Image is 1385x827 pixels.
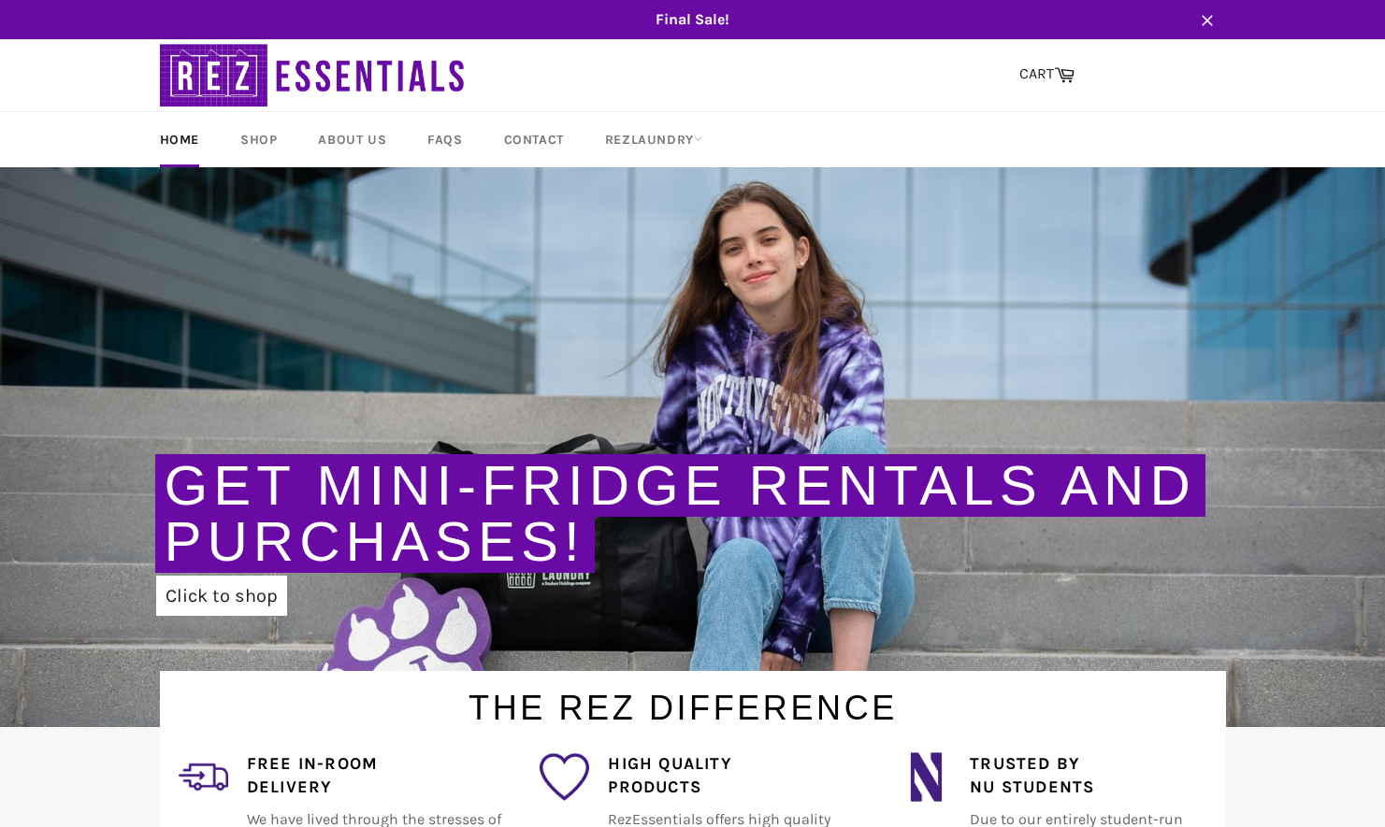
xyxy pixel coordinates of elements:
[160,39,469,111] img: RezEssentials
[970,752,1225,799] h4: Trusted by NU Students
[586,112,721,167] a: RezLaundry
[247,752,502,799] h4: Free In-Room Delivery
[156,576,287,616] a: Click to shop
[485,112,583,167] a: Contact
[141,112,218,167] a: Home
[141,671,1226,732] h1: The Rez Difference
[165,454,1196,573] a: Get Mini-Fridge Rentals and Purchases!
[409,112,481,167] a: FAQs
[299,112,405,167] a: About Us
[902,752,951,802] img: northwestern_wildcats_tiny.png
[608,752,863,799] h4: High Quality Products
[222,112,296,167] a: Shop
[141,9,1245,30] span: Final Sale!
[540,752,589,802] img: favorite_1.png
[1010,55,1084,94] a: CART
[179,752,228,802] img: delivery_2.png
